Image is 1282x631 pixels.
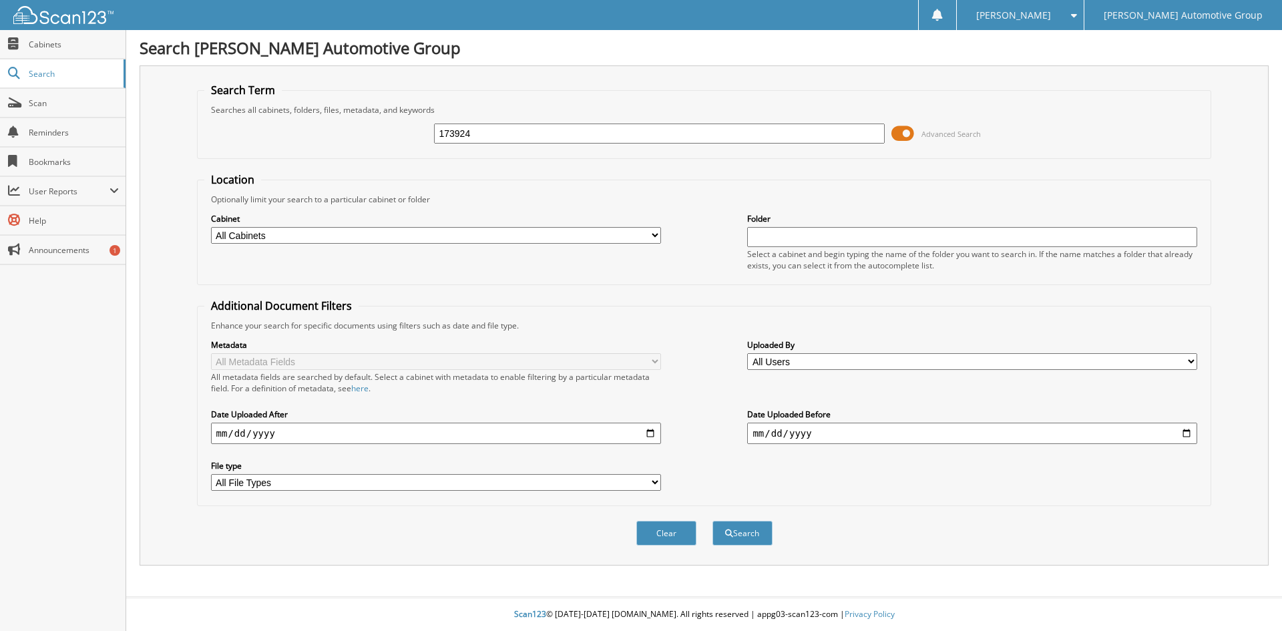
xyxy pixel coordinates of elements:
[712,521,773,546] button: Search
[29,156,119,168] span: Bookmarks
[204,298,359,313] legend: Additional Document Filters
[351,383,369,394] a: here
[140,37,1269,59] h1: Search [PERSON_NAME] Automotive Group
[29,215,119,226] span: Help
[211,409,661,420] label: Date Uploaded After
[204,194,1205,205] div: Optionally limit your search to a particular cabinet or folder
[110,245,120,256] div: 1
[211,213,661,224] label: Cabinet
[636,521,696,546] button: Clear
[747,248,1197,271] div: Select a cabinet and begin typing the name of the folder you want to search in. If the name match...
[1215,567,1282,631] iframe: Chat Widget
[747,213,1197,224] label: Folder
[921,129,981,139] span: Advanced Search
[747,339,1197,351] label: Uploaded By
[13,6,114,24] img: scan123-logo-white.svg
[211,339,661,351] label: Metadata
[747,423,1197,444] input: end
[29,127,119,138] span: Reminders
[976,11,1051,19] span: [PERSON_NAME]
[747,409,1197,420] label: Date Uploaded Before
[845,608,895,620] a: Privacy Policy
[126,598,1282,631] div: © [DATE]-[DATE] [DOMAIN_NAME]. All rights reserved | appg03-scan123-com |
[1104,11,1263,19] span: [PERSON_NAME] Automotive Group
[211,371,661,394] div: All metadata fields are searched by default. Select a cabinet with metadata to enable filtering b...
[29,186,110,197] span: User Reports
[204,172,261,187] legend: Location
[29,39,119,50] span: Cabinets
[29,68,117,79] span: Search
[29,244,119,256] span: Announcements
[29,97,119,109] span: Scan
[204,83,282,97] legend: Search Term
[204,320,1205,331] div: Enhance your search for specific documents using filters such as date and file type.
[514,608,546,620] span: Scan123
[204,104,1205,116] div: Searches all cabinets, folders, files, metadata, and keywords
[211,423,661,444] input: start
[211,460,661,471] label: File type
